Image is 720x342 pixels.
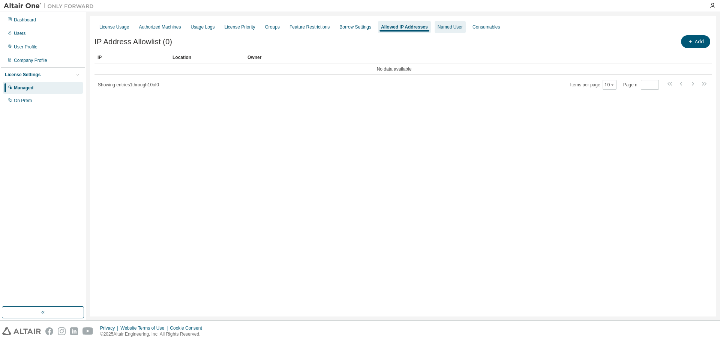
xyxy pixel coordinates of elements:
[339,24,371,30] div: Borrow Settings
[139,24,181,30] div: Authorized Machines
[100,325,120,331] div: Privacy
[14,98,32,104] div: On Prem
[172,51,241,63] div: Location
[190,24,214,30] div: Usage Logs
[99,24,129,30] div: License Usage
[5,72,40,78] div: License Settings
[14,17,36,23] div: Dashboard
[94,38,172,46] span: IP Address Allowlist (0)
[472,24,500,30] div: Consumables
[570,80,616,90] span: Items per page
[58,327,66,335] img: instagram.svg
[98,82,159,87] span: Showing entries 1 through 10 of 0
[170,325,206,331] div: Cookie Consent
[247,51,691,63] div: Owner
[265,24,280,30] div: Groups
[100,331,207,337] p: © 2025 Altair Engineering, Inc. All Rights Reserved.
[623,80,659,90] span: Page n.
[14,85,33,91] div: Managed
[381,24,428,30] div: Allowed IP Addresses
[14,44,37,50] div: User Profile
[225,24,255,30] div: License Priority
[97,51,166,63] div: IP
[289,24,330,30] div: Feature Restrictions
[94,63,694,75] td: No data available
[82,327,93,335] img: youtube.svg
[2,327,41,335] img: altair_logo.svg
[120,325,170,331] div: Website Terms of Use
[438,24,463,30] div: Named User
[4,2,97,10] img: Altair One
[681,35,710,48] button: Add
[604,82,615,88] button: 10
[70,327,78,335] img: linkedin.svg
[14,30,25,36] div: Users
[45,327,53,335] img: facebook.svg
[14,57,47,63] div: Company Profile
